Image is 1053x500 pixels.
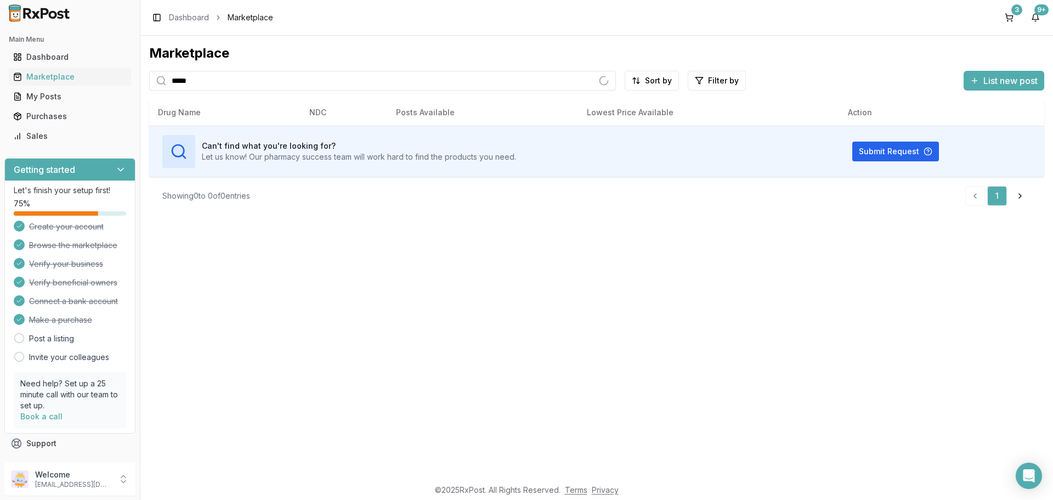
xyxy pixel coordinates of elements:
[13,71,127,82] div: Marketplace
[29,314,92,325] span: Make a purchase
[29,240,117,251] span: Browse the marketplace
[4,453,135,473] button: Feedback
[29,333,74,344] a: Post a listing
[149,99,301,126] th: Drug Name
[169,12,273,23] nav: breadcrumb
[9,126,131,146] a: Sales
[852,142,939,161] button: Submit Request
[20,378,120,411] p: Need help? Set up a 25 minute call with our team to set up.
[1034,4,1049,15] div: 9+
[149,44,1044,62] div: Marketplace
[202,141,516,151] h3: Can't find what you're looking for?
[1016,463,1042,489] div: Open Intercom Messenger
[9,87,131,106] a: My Posts
[29,259,103,269] span: Verify your business
[9,67,131,87] a: Marketplace
[169,12,209,23] a: Dashboard
[565,485,587,495] a: Terms
[9,35,131,44] h2: Main Menu
[29,296,118,307] span: Connect a bank account
[11,470,29,488] img: User avatar
[4,127,135,145] button: Sales
[13,111,127,122] div: Purchases
[578,99,839,126] th: Lowest Price Available
[839,99,1044,126] th: Action
[9,47,131,67] a: Dashboard
[1000,9,1018,26] button: 3
[29,352,109,363] a: Invite your colleagues
[202,151,516,162] p: Let us know! Our pharmacy success team will work hard to find the products you need.
[13,52,127,63] div: Dashboard
[645,75,672,86] span: Sort by
[4,48,135,66] button: Dashboard
[4,68,135,86] button: Marketplace
[964,71,1044,91] button: List new post
[4,108,135,125] button: Purchases
[301,99,387,126] th: NDC
[26,458,64,469] span: Feedback
[14,198,30,209] span: 75 %
[14,163,75,176] h3: Getting started
[4,434,135,453] button: Support
[964,76,1044,87] a: List new post
[14,185,126,196] p: Let's finish your setup first!
[1027,9,1044,26] button: 9+
[965,186,1031,206] nav: pagination
[983,74,1038,87] span: List new post
[387,99,578,126] th: Posts Available
[29,221,104,232] span: Create your account
[987,186,1007,206] a: 1
[1011,4,1022,15] div: 3
[4,88,135,105] button: My Posts
[1009,186,1031,206] a: Go to next page
[35,480,111,489] p: [EMAIL_ADDRESS][DOMAIN_NAME]
[162,190,250,201] div: Showing 0 to 0 of 0 entries
[688,71,746,91] button: Filter by
[13,131,127,142] div: Sales
[4,4,75,22] img: RxPost Logo
[9,106,131,126] a: Purchases
[708,75,739,86] span: Filter by
[35,469,111,480] p: Welcome
[29,277,117,288] span: Verify beneficial owners
[20,412,63,421] a: Book a call
[592,485,619,495] a: Privacy
[13,91,127,102] div: My Posts
[228,12,273,23] span: Marketplace
[625,71,679,91] button: Sort by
